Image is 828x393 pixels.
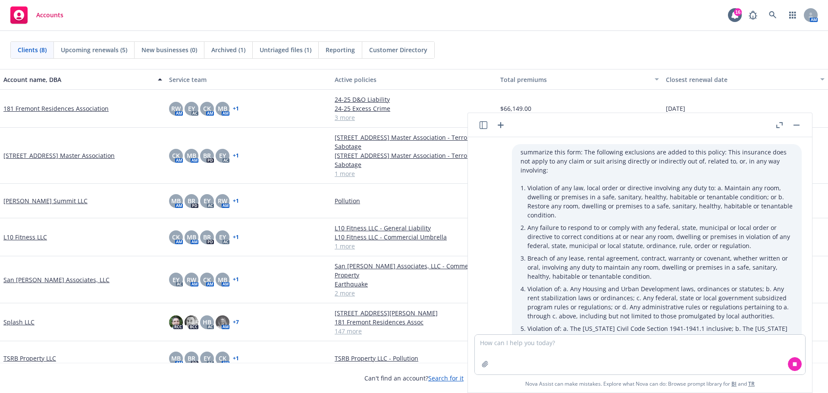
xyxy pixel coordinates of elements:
[335,75,493,84] div: Active policies
[233,106,239,111] a: + 1
[187,233,196,242] span: MB
[204,354,210,363] span: EY
[527,182,793,221] li: Violation of any law, local order or directive involving any duty to: a. Maintain any room, dwell...
[666,104,685,113] span: [DATE]
[188,196,195,205] span: BR
[369,45,427,54] span: Customer Directory
[36,12,63,19] span: Accounts
[335,233,493,242] a: L10 Fitness LLC - Commercial Umbrella
[331,69,497,90] button: Active policies
[500,75,649,84] div: Total premiums
[219,151,226,160] span: EY
[188,104,195,113] span: EY
[335,196,493,205] a: Pollution
[219,233,226,242] span: EY
[172,233,180,242] span: CK
[260,45,311,54] span: Untriaged files (1)
[335,151,493,169] a: [STREET_ADDRESS] Master Association - Terrorism and Sabotage
[3,275,110,284] a: San [PERSON_NAME] Associates, LLC
[233,153,239,158] a: + 1
[233,356,239,361] a: + 1
[203,104,211,113] span: CK
[335,242,493,251] a: 1 more
[335,95,493,104] a: 24-25 D&O Liability
[7,3,67,27] a: Accounts
[3,318,34,327] a: Splash LLC
[500,104,531,113] span: $66,149.00
[521,148,793,175] p: summarize this form: The following exclusions are added to this policy: This insurance does not a...
[3,354,56,363] a: TSRB Property LLC
[216,315,229,329] img: photo
[233,198,239,204] a: + 1
[335,327,493,336] a: 147 more
[218,104,227,113] span: MB
[335,280,493,289] a: Earthquake
[203,233,211,242] span: BR
[169,75,328,84] div: Service team
[18,45,47,54] span: Clients (8)
[335,113,493,122] a: 3 more
[784,6,801,24] a: Switch app
[172,275,179,284] span: EY
[172,151,180,160] span: CK
[204,196,210,205] span: EY
[335,104,493,113] a: 24-25 Excess Crime
[3,196,88,205] a: [PERSON_NAME] Summit LLC
[335,354,493,363] a: TSRB Property LLC - Pollution
[326,45,355,54] span: Reporting
[187,151,196,160] span: MB
[3,151,115,160] a: [STREET_ADDRESS] Master Association
[3,233,47,242] a: L10 Fitness LLC
[166,69,331,90] button: Service team
[744,6,762,24] a: Report a Bug
[335,223,493,233] a: L10 Fitness LLC - General Liability
[203,318,211,327] span: HB
[525,375,755,393] span: Nova Assist can make mistakes. Explore what Nova can do: Browse prompt library for and
[218,196,227,205] span: RW
[141,45,197,54] span: New businesses (0)
[219,354,226,363] span: CK
[171,354,181,363] span: MB
[748,380,755,387] a: TR
[203,275,211,284] span: CK
[171,104,181,113] span: RW
[203,151,211,160] span: BR
[61,45,127,54] span: Upcoming renewals (5)
[233,320,239,325] a: + 7
[662,69,828,90] button: Closest renewal date
[497,69,662,90] button: Total premiums
[187,275,196,284] span: RW
[335,169,493,178] a: 1 more
[364,374,464,383] span: Can't find an account?
[335,133,493,151] a: [STREET_ADDRESS] Master Association - Terrorism and Sabotage
[188,354,195,363] span: BR
[527,221,793,252] li: Any failure to respond to or comply with any federal, state, municipal or local order or directiv...
[335,318,493,327] a: 181 Fremont Residences Assoc
[185,315,198,329] img: photo
[666,75,815,84] div: Closest renewal date
[171,196,181,205] span: MB
[335,261,493,280] a: San [PERSON_NAME] Associates, LLC - Commercial Property
[734,8,742,16] div: 16
[211,45,245,54] span: Archived (1)
[233,277,239,282] a: + 1
[527,283,793,322] li: Violation of: a. Any Housing and Urban Development laws, ordinances or statutes; b. Any rent stab...
[335,308,493,318] a: [STREET_ADDRESS][PERSON_NAME]
[3,104,109,113] a: 181 Fremont Residences Association
[335,289,493,298] a: 2 more
[218,275,227,284] span: MB
[527,252,793,283] li: Breach of any lease, rental agreement, contract, warranty or covenant, whether written or oral, i...
[764,6,781,24] a: Search
[731,380,737,387] a: BI
[428,374,464,382] a: Search for it
[169,315,183,329] img: photo
[233,235,239,240] a: + 1
[3,75,153,84] div: Account name, DBA
[527,322,793,389] li: Violation of: a. The [US_STATE] Civil Code Section 1941-1941.1 inclusive; b. The [US_STATE] Civil...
